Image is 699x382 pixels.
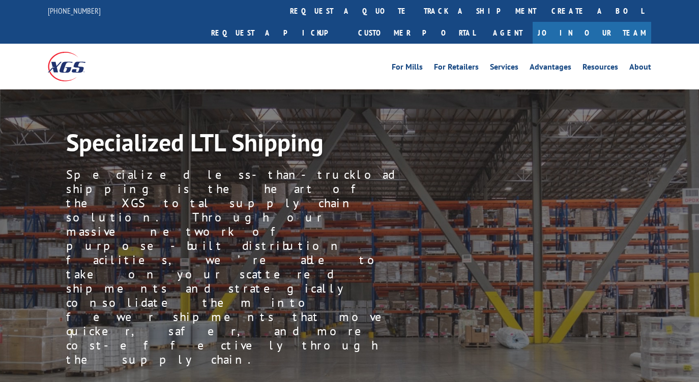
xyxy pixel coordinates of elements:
a: Join Our Team [533,22,651,44]
a: About [629,63,651,74]
a: Resources [582,63,618,74]
a: Agent [483,22,533,44]
h1: Specialized LTL Shipping [66,130,376,160]
p: Specialized less-than-truckload shipping is the heart of the XGS total supply chain solution. Thr... [66,168,402,367]
a: Advantages [530,63,571,74]
a: Request a pickup [203,22,351,44]
a: For Retailers [434,63,479,74]
a: Services [490,63,518,74]
a: For Mills [392,63,423,74]
a: Customer Portal [351,22,483,44]
a: [PHONE_NUMBER] [48,6,101,16]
